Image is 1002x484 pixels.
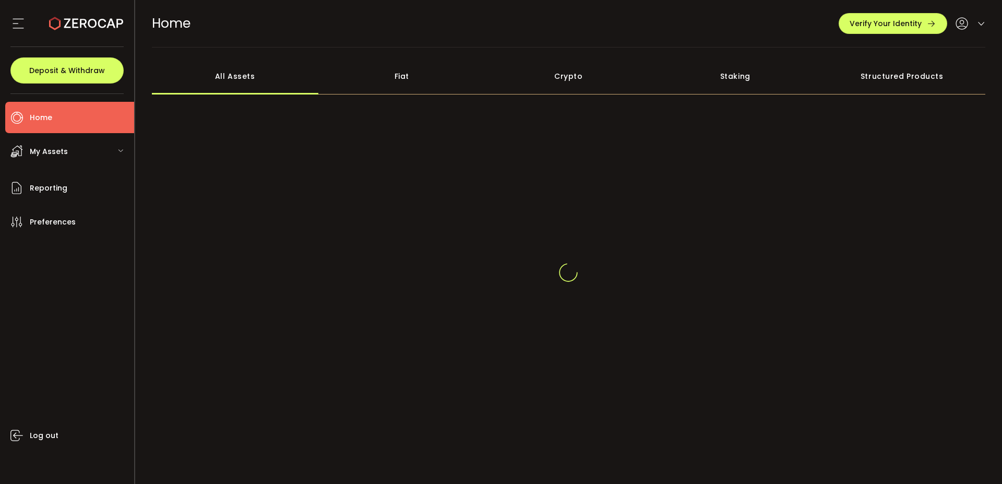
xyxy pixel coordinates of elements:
[29,67,105,74] span: Deposit & Withdraw
[839,13,947,34] button: Verify Your Identity
[30,144,68,159] span: My Assets
[30,181,67,196] span: Reporting
[30,428,58,443] span: Log out
[485,58,652,95] div: Crypto
[30,215,76,230] span: Preferences
[850,20,922,27] span: Verify Your Identity
[152,58,319,95] div: All Assets
[318,58,485,95] div: Fiat
[819,58,986,95] div: Structured Products
[30,110,52,125] span: Home
[652,58,819,95] div: Staking
[152,14,190,32] span: Home
[10,57,124,84] button: Deposit & Withdraw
